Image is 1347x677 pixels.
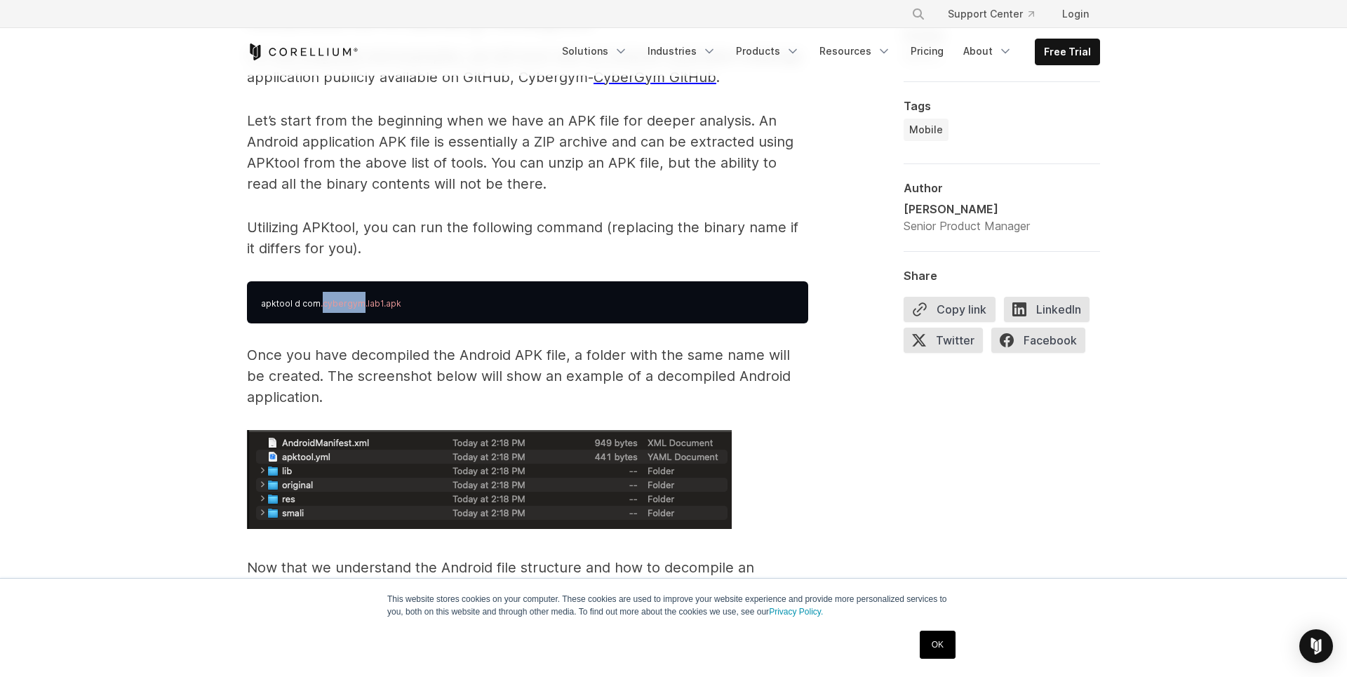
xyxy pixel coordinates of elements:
[247,110,808,194] p: Let’s start from the beginning when we have an APK file for deeper analysis. An Android applicati...
[955,39,1021,64] a: About
[991,328,1085,353] span: Facebook
[1004,297,1098,328] a: LinkedIn
[906,1,931,27] button: Search
[261,298,321,309] span: apktool d com
[321,298,401,309] span: .cybergym.lab1.apk
[554,39,636,64] a: Solutions
[728,39,808,64] a: Products
[904,328,983,353] span: Twitter
[247,430,732,529] img: Example of a decompiled android application.
[991,328,1094,358] a: Facebook
[769,607,823,617] a: Privacy Policy.
[904,119,949,141] a: Mobile
[902,39,952,64] a: Pricing
[247,43,358,60] a: Corellium Home
[904,181,1100,195] div: Author
[937,1,1045,27] a: Support Center
[904,269,1100,283] div: Share
[904,217,1030,234] div: Senior Product Manager
[1036,39,1099,65] a: Free Trial
[894,1,1100,27] div: Navigation Menu
[1051,1,1100,27] a: Login
[247,557,808,620] p: Now that we understand the Android file structure and how to decompile an Android application, we...
[594,69,716,86] a: CyberGym GitHub
[247,217,808,259] p: Utilizing APKtool, you can run the following command (replacing the binary name if it differs for...
[909,123,943,137] span: Mobile
[920,631,956,659] a: OK
[811,39,899,64] a: Resources
[904,99,1100,113] div: Tags
[904,201,1030,217] div: [PERSON_NAME]
[387,593,960,618] p: This website stores cookies on your computer. These cookies are used to improve your website expe...
[554,39,1100,65] div: Navigation Menu
[904,328,991,358] a: Twitter
[247,344,808,408] p: Once you have decompiled the Android APK file, a folder with the same name will be created. The s...
[1004,297,1090,322] span: LinkedIn
[1299,629,1333,663] div: Open Intercom Messenger
[904,297,996,322] button: Copy link
[639,39,725,64] a: Industries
